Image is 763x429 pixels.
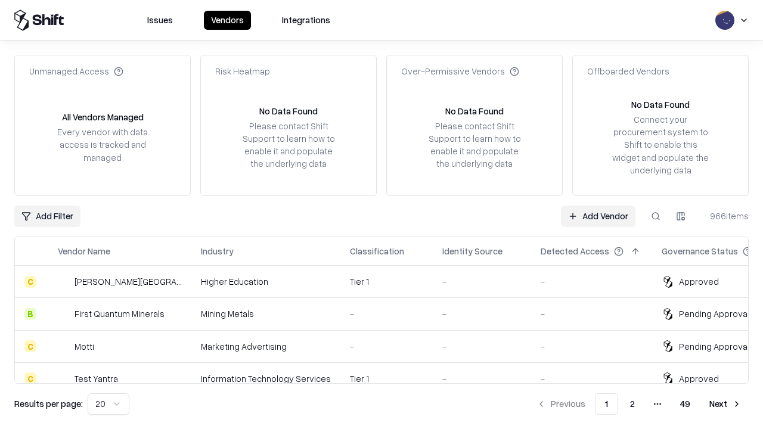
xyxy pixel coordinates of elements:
[595,393,618,415] button: 1
[679,275,719,288] div: Approved
[679,372,719,385] div: Approved
[442,275,522,288] div: -
[201,245,234,257] div: Industry
[29,65,123,77] div: Unmanaged Access
[611,113,710,176] div: Connect your procurement system to Shift to enable this widget and populate the underlying data
[702,393,749,415] button: Next
[62,111,144,123] div: All Vendors Managed
[24,276,36,288] div: C
[541,307,643,320] div: -
[24,340,36,352] div: C
[541,372,643,385] div: -
[679,307,749,320] div: Pending Approval
[425,120,524,170] div: Please contact Shift Support to learn how to enable it and populate the underlying data
[201,372,331,385] div: Information Technology Services
[442,245,503,257] div: Identity Source
[24,372,36,384] div: C
[75,275,182,288] div: [PERSON_NAME][GEOGRAPHIC_DATA]
[350,245,404,257] div: Classification
[58,245,110,257] div: Vendor Name
[140,11,180,30] button: Issues
[587,65,669,77] div: Offboarded Vendors
[442,307,522,320] div: -
[14,206,80,227] button: Add Filter
[75,340,94,353] div: Motti
[275,11,337,30] button: Integrations
[24,308,36,320] div: B
[541,340,643,353] div: -
[259,105,318,117] div: No Data Found
[239,120,338,170] div: Please contact Shift Support to learn how to enable it and populate the underlying data
[350,372,423,385] div: Tier 1
[53,126,152,163] div: Every vendor with data access is tracked and managed
[350,275,423,288] div: Tier 1
[671,393,700,415] button: 49
[204,11,251,30] button: Vendors
[350,307,423,320] div: -
[561,206,635,227] a: Add Vendor
[445,105,504,117] div: No Data Found
[58,276,70,288] img: Reichman University
[701,210,749,222] div: 966 items
[201,307,331,320] div: Mining Metals
[442,340,522,353] div: -
[679,340,749,353] div: Pending Approval
[442,372,522,385] div: -
[401,65,519,77] div: Over-Permissive Vendors
[350,340,423,353] div: -
[631,98,690,111] div: No Data Found
[75,307,165,320] div: First Quantum Minerals
[201,275,331,288] div: Higher Education
[662,245,738,257] div: Governance Status
[621,393,644,415] button: 2
[14,397,83,410] p: Results per page:
[215,65,270,77] div: Risk Heatmap
[75,372,118,385] div: Test Yantra
[541,245,609,257] div: Detected Access
[58,372,70,384] img: Test Yantra
[529,393,749,415] nav: pagination
[201,340,331,353] div: Marketing Advertising
[541,275,643,288] div: -
[58,340,70,352] img: Motti
[58,308,70,320] img: First Quantum Minerals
